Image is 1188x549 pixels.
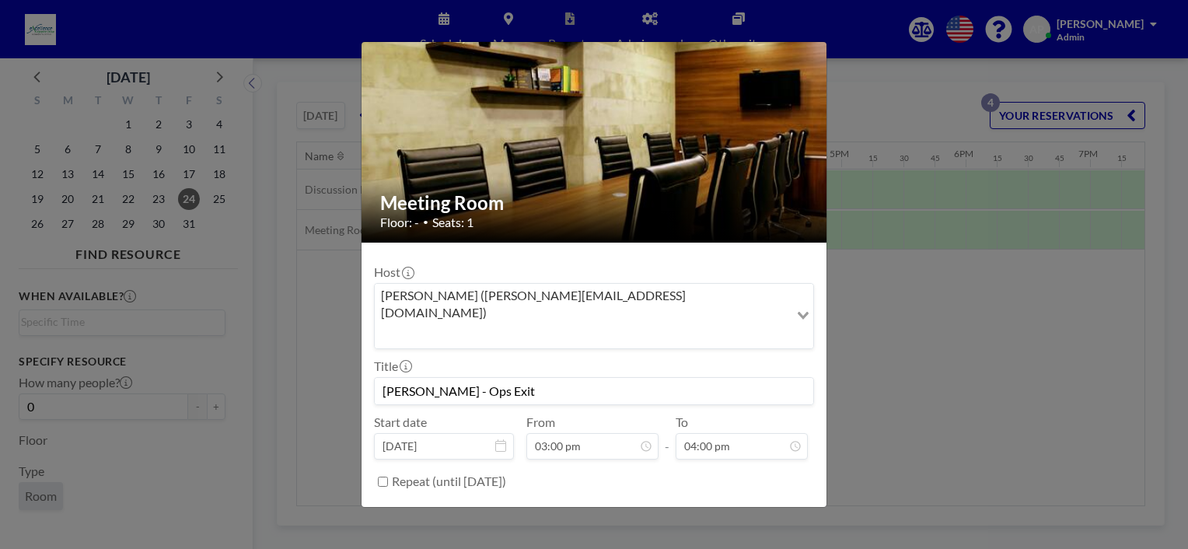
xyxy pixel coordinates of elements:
[374,358,411,374] label: Title
[380,215,419,230] span: Floor: -
[423,216,428,228] span: •
[374,414,427,430] label: Start date
[736,507,814,534] button: BOOK NOW
[380,191,809,215] h2: Meeting Room
[432,215,473,230] span: Seats: 1
[376,325,788,345] input: Search for option
[378,287,786,322] span: [PERSON_NAME] ([PERSON_NAME][EMAIL_ADDRESS][DOMAIN_NAME])
[665,420,669,454] span: -
[392,474,506,489] label: Repeat (until [DATE])
[375,378,813,404] input: Angeline's reservation
[375,284,813,348] div: Search for option
[526,414,555,430] label: From
[374,264,413,280] label: Host
[676,414,688,430] label: To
